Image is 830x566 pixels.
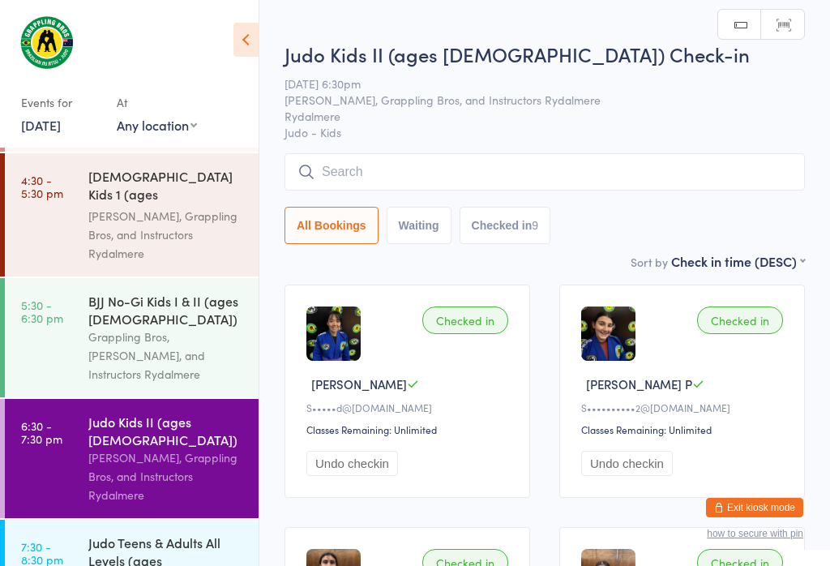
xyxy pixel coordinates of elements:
div: Classes Remaining: Unlimited [581,422,788,436]
div: [DEMOGRAPHIC_DATA] Kids 1 (ages [DEMOGRAPHIC_DATA]) [88,167,245,207]
span: [PERSON_NAME], Grappling Bros, and Instructors Rydalmere [285,92,780,108]
button: Checked in9 [460,207,551,244]
div: [PERSON_NAME], Grappling Bros, and Instructors Rydalmere [88,448,245,504]
button: Undo checkin [581,451,673,476]
span: Rydalmere [285,108,780,124]
div: [PERSON_NAME], Grappling Bros, and Instructors Rydalmere [88,207,245,263]
input: Search [285,153,805,191]
a: [DATE] [21,116,61,134]
div: S•••••d@[DOMAIN_NAME] [306,401,513,414]
span: Judo - Kids [285,124,805,140]
div: S••••••••••2@[DOMAIN_NAME] [581,401,788,414]
button: Exit kiosk mode [706,498,803,517]
button: Undo checkin [306,451,398,476]
span: [DATE] 6:30pm [285,75,780,92]
div: Events for [21,89,101,116]
img: image1729481781.png [306,307,361,361]
img: image1750322750.png [581,307,635,361]
time: 6:30 - 7:30 pm [21,419,62,445]
a: 6:30 -7:30 pmJudo Kids II (ages [DEMOGRAPHIC_DATA])[PERSON_NAME], Grappling Bros, and Instructors... [5,399,259,518]
time: 4:30 - 5:30 pm [21,174,63,199]
button: Waiting [387,207,451,244]
div: 9 [532,219,538,232]
span: [PERSON_NAME] P [586,375,692,392]
time: 5:30 - 6:30 pm [21,298,63,324]
img: Grappling Bros Rydalmere [16,12,77,73]
h2: Judo Kids II (ages [DEMOGRAPHIC_DATA]) Check-in [285,41,805,67]
div: Judo Kids II (ages [DEMOGRAPHIC_DATA]) [88,413,245,448]
a: 5:30 -6:30 pmBJJ No-Gi Kids I & II (ages [DEMOGRAPHIC_DATA])Grappling Bros, [PERSON_NAME], and In... [5,278,259,397]
label: Sort by [631,254,668,270]
span: [PERSON_NAME] [311,375,407,392]
div: Classes Remaining: Unlimited [306,422,513,436]
div: Grappling Bros, [PERSON_NAME], and Instructors Rydalmere [88,328,245,384]
div: Checked in [697,307,783,334]
button: All Bookings [285,207,379,244]
div: BJJ No-Gi Kids I & II (ages [DEMOGRAPHIC_DATA]) [88,292,245,328]
button: how to secure with pin [707,528,803,539]
a: 4:30 -5:30 pm[DEMOGRAPHIC_DATA] Kids 1 (ages [DEMOGRAPHIC_DATA])[PERSON_NAME], Grappling Bros, an... [5,153,259,277]
time: 7:30 - 8:30 pm [21,540,63,566]
div: Check in time (DESC) [671,252,805,270]
div: Checked in [422,307,508,334]
div: Any location [117,116,197,134]
div: At [117,89,197,116]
